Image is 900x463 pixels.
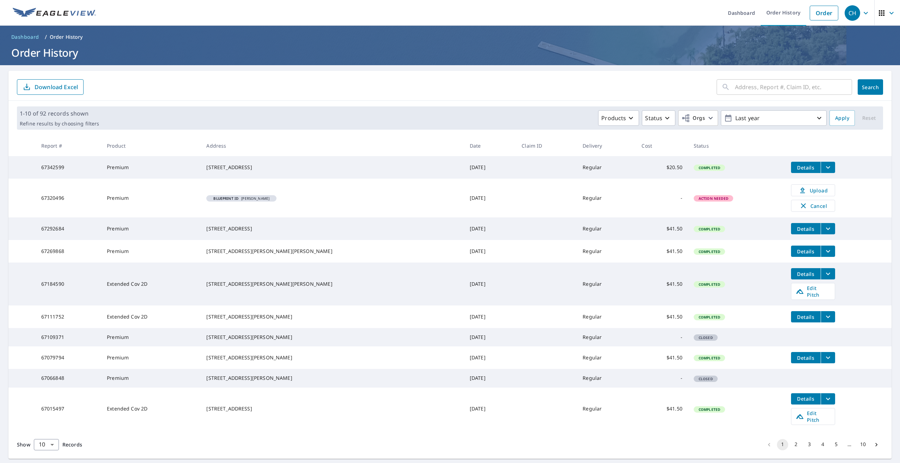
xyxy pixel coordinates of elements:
td: Premium [101,156,201,179]
span: Search [863,84,877,91]
span: Completed [694,407,724,412]
div: [STREET_ADDRESS][PERSON_NAME] [206,375,458,382]
td: 67015497 [36,388,101,431]
td: Premium [101,369,201,387]
p: Last year [732,112,815,124]
td: [DATE] [464,179,516,217]
td: Regular [577,369,636,387]
span: Details [795,164,816,171]
span: [PERSON_NAME] [209,197,274,200]
td: Regular [577,346,636,369]
button: Apply [829,110,855,126]
p: Refine results by choosing filters [20,121,99,127]
em: Blueprint ID [213,197,238,200]
div: [STREET_ADDRESS] [206,164,458,171]
td: $41.50 [636,305,688,328]
td: $41.50 [636,346,688,369]
td: [DATE] [464,369,516,387]
td: $41.50 [636,263,688,305]
button: filesDropdownBtn-67184590 [821,268,835,279]
td: 67269868 [36,240,101,263]
td: [DATE] [464,156,516,179]
p: Download Excel [35,83,78,91]
span: Details [795,226,816,232]
button: Go to page 5 [831,439,842,450]
button: Download Excel [17,79,84,95]
td: 67109371 [36,328,101,346]
td: [DATE] [464,240,516,263]
button: Cancel [791,200,835,212]
td: [DATE] [464,388,516,431]
p: Order History [50,33,83,41]
td: 67342599 [36,156,101,179]
span: Closed [694,376,717,381]
a: Edit Pitch [791,408,835,425]
span: Edit Pitch [796,285,831,298]
button: Go to page 4 [817,439,828,450]
td: - [636,328,688,346]
span: Cancel [798,202,828,210]
span: Dashboard [11,33,39,41]
div: … [844,441,855,448]
td: Premium [101,179,201,217]
td: $41.50 [636,240,688,263]
td: $41.50 [636,388,688,431]
button: Orgs [678,110,718,126]
td: 67111752 [36,305,101,328]
span: Completed [694,249,724,254]
td: Regular [577,388,636,431]
p: 1-10 of 92 records shown [20,109,99,118]
td: [DATE] [464,346,516,369]
td: 67066848 [36,369,101,387]
button: filesDropdownBtn-67111752 [821,311,835,322]
div: [STREET_ADDRESS] [206,225,458,232]
td: Regular [577,179,636,217]
button: Last year [721,110,827,126]
div: [STREET_ADDRESS][PERSON_NAME][PERSON_NAME] [206,248,458,255]
button: filesDropdownBtn-67015497 [821,393,835,405]
th: Address [201,135,464,156]
td: Extended Cov 2D [101,263,201,305]
button: Search [858,79,883,95]
td: 67320496 [36,179,101,217]
button: Go to next page [871,439,882,450]
button: detailsBtn-67184590 [791,268,821,279]
td: Extended Cov 2D [101,305,201,328]
nav: breadcrumb [8,31,892,43]
span: Completed [694,282,724,287]
td: 67079794 [36,346,101,369]
td: Regular [577,240,636,263]
button: Go to page 2 [790,439,802,450]
div: [STREET_ADDRESS] [206,405,458,412]
span: Orgs [681,114,705,123]
input: Address, Report #, Claim ID, etc. [735,77,852,97]
td: Regular [577,156,636,179]
th: Cost [636,135,688,156]
span: Details [795,354,816,361]
button: filesDropdownBtn-67342599 [821,162,835,173]
th: Claim ID [516,135,577,156]
button: page 1 [777,439,788,450]
button: detailsBtn-67111752 [791,311,821,322]
span: Details [795,271,816,277]
div: [STREET_ADDRESS][PERSON_NAME] [206,354,458,361]
td: Regular [577,328,636,346]
td: Regular [577,217,636,240]
span: Show [17,441,30,448]
span: Completed [694,315,724,320]
td: - [636,179,688,217]
li: / [45,33,47,41]
a: Upload [791,184,835,196]
p: Products [601,114,626,122]
button: Go to page 10 [857,439,869,450]
div: 10 [34,435,59,455]
button: Go to page 3 [804,439,815,450]
span: Details [795,248,816,255]
div: [STREET_ADDRESS][PERSON_NAME][PERSON_NAME] [206,280,458,288]
td: Regular [577,305,636,328]
span: Details [795,395,816,402]
td: $20.50 [636,156,688,179]
button: detailsBtn-67079794 [791,352,821,363]
span: Details [795,314,816,320]
td: Premium [101,328,201,346]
